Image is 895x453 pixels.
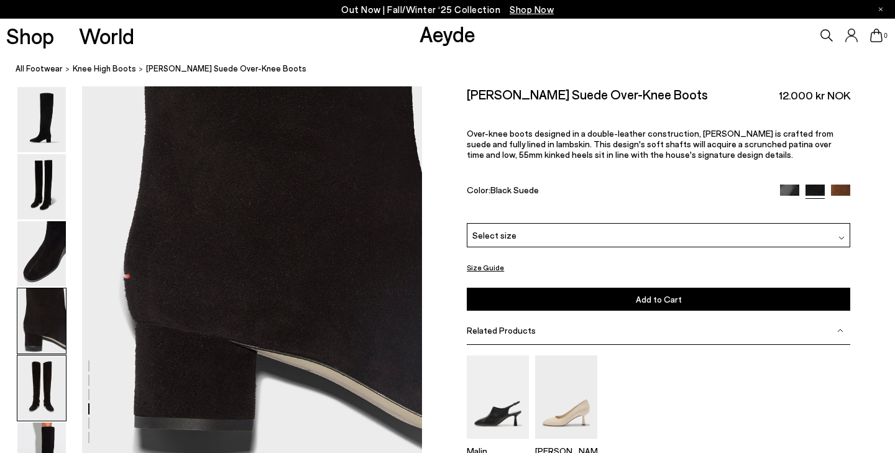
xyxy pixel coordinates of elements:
img: Willa Suede Over-Knee Boots - Image 1 [17,87,66,152]
button: Size Guide [467,260,504,275]
img: Malin Slingback Mules [467,355,529,438]
p: Out Now | Fall/Winter ‘25 Collection [341,2,554,17]
span: Over-knee boots designed in a double-leather construction, [PERSON_NAME] is crafted from suede an... [467,128,833,160]
span: Related Products [467,325,536,336]
div: Color: [467,184,768,198]
a: 0 [870,29,883,42]
span: Navigate to /collections/new-in [510,4,554,15]
img: svg%3E [837,327,843,334]
img: Willa Suede Over-Knee Boots - Image 3 [17,221,66,286]
a: All Footwear [16,62,63,75]
span: Black Suede [490,184,539,194]
a: Aeyde [420,21,475,47]
img: Willa Suede Over-Knee Boots - Image 2 [17,154,66,219]
img: Willa Suede Over-Knee Boots - Image 4 [17,288,66,354]
button: Add to Cart [467,288,850,311]
a: knee high boots [73,62,136,75]
img: Giotta Round-Toe Pumps [535,355,597,438]
img: svg%3E [838,235,845,241]
span: [PERSON_NAME] Suede Over-Knee Boots [146,62,306,75]
a: World [79,25,134,47]
h2: [PERSON_NAME] Suede Over-Knee Boots [467,86,708,102]
span: knee high boots [73,63,136,73]
nav: breadcrumb [16,52,895,86]
img: Willa Suede Over-Knee Boots - Image 5 [17,355,66,421]
a: Shop [6,25,54,47]
span: 0 [883,32,889,39]
span: 12.000 kr NOK [779,88,850,103]
span: Add to Cart [636,294,682,304]
span: Select size [472,229,516,242]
